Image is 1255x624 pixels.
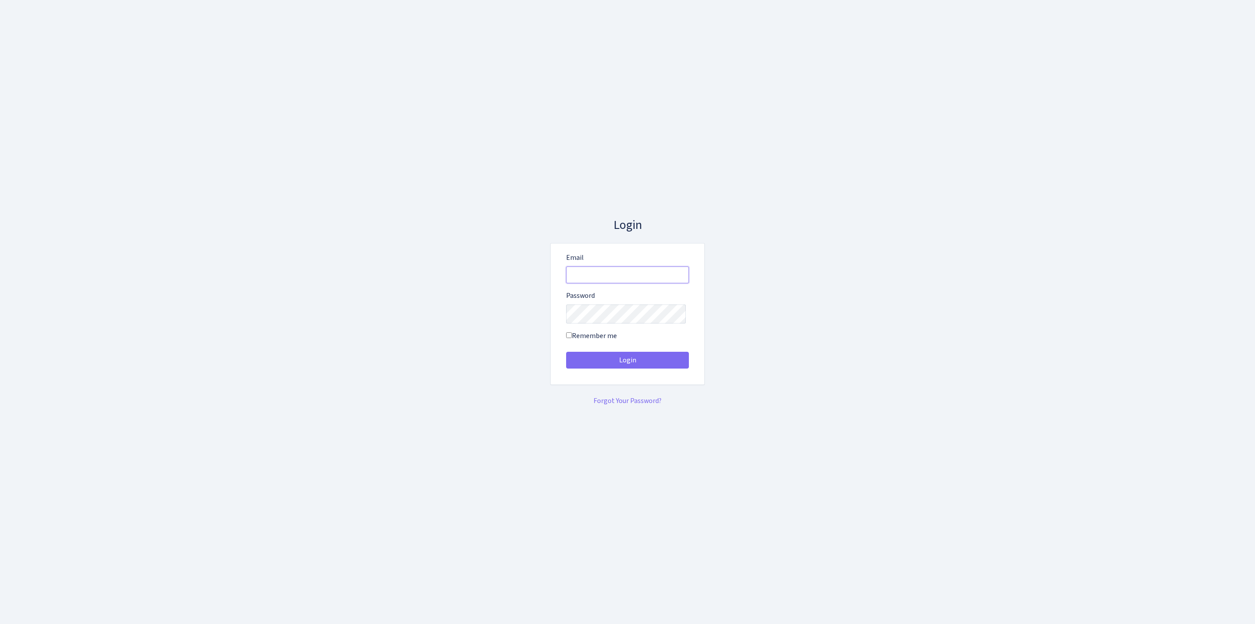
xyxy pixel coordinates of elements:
[566,290,595,301] label: Password
[566,352,689,369] button: Login
[566,331,617,341] label: Remember me
[566,252,584,263] label: Email
[593,396,662,406] a: Forgot Your Password?
[550,218,705,233] h3: Login
[566,332,572,338] input: Remember me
